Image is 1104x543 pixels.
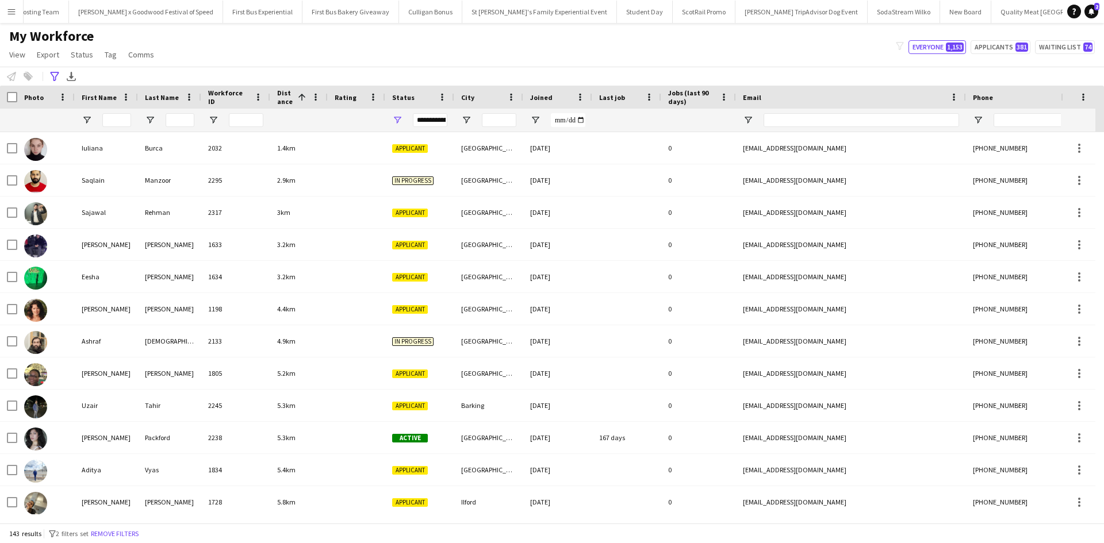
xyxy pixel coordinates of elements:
button: Open Filter Menu [392,115,402,125]
span: Applicant [392,144,428,153]
a: Comms [124,47,159,62]
span: Applicant [392,273,428,282]
div: [GEOGRAPHIC_DATA] [454,132,523,164]
div: [PERSON_NAME] [75,293,138,325]
img: Iuliana Burca [24,138,47,161]
img: Sajawal Rehman [24,202,47,225]
span: Phone [973,93,993,102]
div: Aditya [75,454,138,486]
span: First Name [82,93,117,102]
span: 1.4km [277,144,296,152]
span: Rating [335,93,356,102]
img: Eesha Patel [24,267,47,290]
button: Open Filter Menu [530,115,540,125]
span: City [461,93,474,102]
div: [GEOGRAPHIC_DATA] [454,164,523,196]
div: [DATE] [523,261,592,292]
button: Remove filters [89,527,141,540]
div: 0 [661,390,736,421]
div: 1805 [201,357,270,389]
div: [GEOGRAPHIC_DATA] [454,454,523,486]
div: Tahir [138,390,201,421]
a: 2 [1084,5,1098,18]
span: 74 [1083,43,1092,52]
img: Julie Kennedy [24,299,47,322]
input: Joined Filter Input [551,113,585,127]
span: 2 [1094,3,1099,10]
span: 5.3km [277,401,296,410]
div: [GEOGRAPHIC_DATA] [454,357,523,389]
div: Saqlain [75,164,138,196]
div: [DATE] [523,422,592,453]
div: Eesha [75,261,138,292]
input: Workforce ID Filter Input [229,113,263,127]
div: 0 [661,486,736,518]
div: [PERSON_NAME] [138,293,201,325]
span: Last Name [145,93,179,102]
span: In progress [392,176,434,185]
img: Rachel Packford [24,428,47,450]
div: 2032 [201,132,270,164]
button: Student Day [617,1,673,23]
span: 5.3km [277,433,296,442]
div: [GEOGRAPHIC_DATA] [454,261,523,292]
div: Rehman [138,197,201,228]
span: Applicant [392,305,428,314]
div: [PERSON_NAME] [138,261,201,292]
span: 4.9km [277,337,296,345]
span: 4.4km [277,305,296,313]
span: 5.4km [277,465,296,474]
div: 0 [661,164,736,196]
span: Status [392,93,415,102]
input: Email Filter Input [764,113,959,127]
div: [DATE] [523,454,592,486]
div: [GEOGRAPHIC_DATA] [454,229,523,260]
div: [DATE] [523,164,592,196]
button: First Bus Bakery Giveaway [302,1,399,23]
img: Uzair Tahir [24,395,47,418]
span: Last job [599,93,625,102]
span: Applicant [392,369,428,378]
span: Active [392,434,428,442]
input: Last Name Filter Input [166,113,194,127]
span: Export [37,49,59,60]
button: [PERSON_NAME] TripAdvisor Dog Event [735,1,868,23]
span: Applicant [392,498,428,507]
input: First Name Filter Input [102,113,131,127]
img: Ashraf Rashadh [24,331,47,354]
div: [GEOGRAPHIC_DATA] [454,422,523,453]
div: Burca [138,132,201,164]
span: View [9,49,25,60]
button: St [PERSON_NAME]'s Family Experiential Event [462,1,617,23]
span: 381 [1015,43,1028,52]
div: 0 [661,261,736,292]
div: [EMAIL_ADDRESS][DOMAIN_NAME] [736,132,966,164]
div: [PERSON_NAME] [75,229,138,260]
div: 1728 [201,486,270,518]
span: Tag [105,49,117,60]
div: [DATE] [523,325,592,357]
button: Everyone1,153 [908,40,966,54]
div: [DATE] [523,197,592,228]
div: [EMAIL_ADDRESS][DOMAIN_NAME] [736,197,966,228]
span: 3.2km [277,240,296,249]
img: Ifeoma Igwe [24,363,47,386]
div: [DATE] [523,132,592,164]
div: Barking [454,390,523,421]
div: 0 [661,197,736,228]
span: 5.8km [277,498,296,506]
span: Photo [24,93,44,102]
div: [PERSON_NAME] [138,486,201,518]
img: Aneri Patel [24,492,47,515]
div: Iuliana [75,132,138,164]
button: Waiting list74 [1035,40,1095,54]
button: New Board [940,1,991,23]
div: Packford [138,422,201,453]
div: 0 [661,422,736,453]
div: Vyas [138,454,201,486]
button: Culligan Bonus [399,1,462,23]
span: Applicant [392,402,428,410]
button: Open Filter Menu [461,115,471,125]
button: [PERSON_NAME] x Goodwood Festival of Speed [69,1,223,23]
div: [GEOGRAPHIC_DATA] [454,293,523,325]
